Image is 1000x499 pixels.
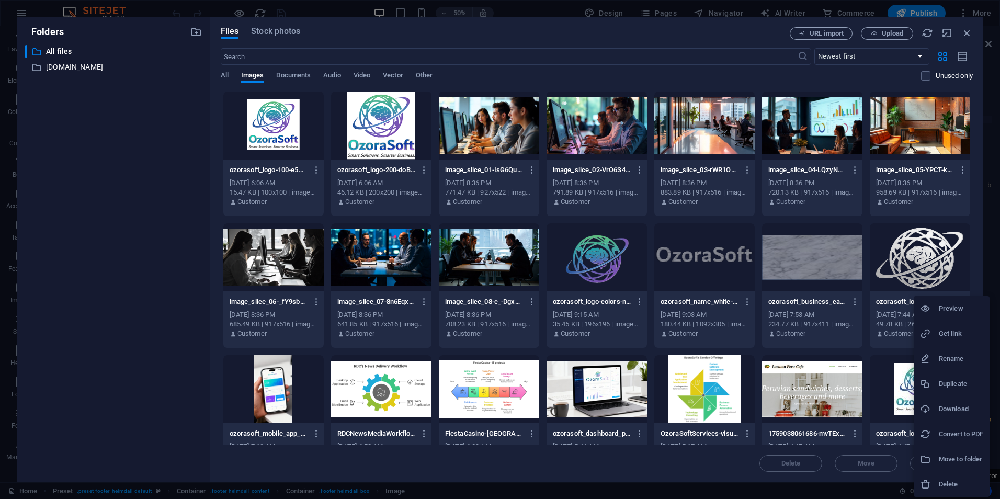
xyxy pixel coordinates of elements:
h6: Convert to PDF [939,428,983,440]
h6: Move to folder [939,453,983,466]
h6: Delete [939,478,983,491]
h6: Preview [939,302,983,315]
h6: Rename [939,353,983,365]
h6: Download [939,403,983,415]
h6: Duplicate [939,378,983,390]
h6: Get link [939,327,983,340]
